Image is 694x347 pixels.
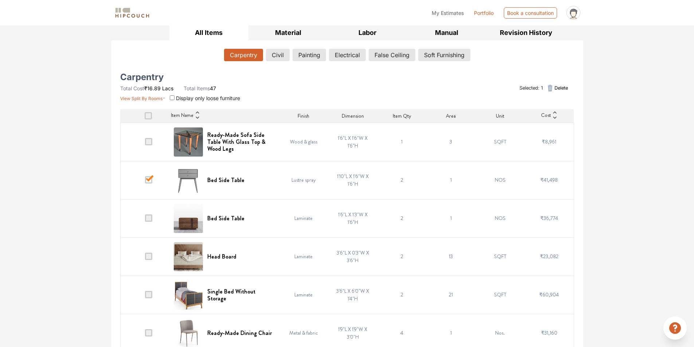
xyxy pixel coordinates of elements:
span: 1 [541,85,543,91]
span: Finish [298,112,309,120]
td: 2 [377,161,427,199]
button: Revision History [486,24,566,41]
td: 3 [426,123,475,161]
li: 47 [184,84,216,92]
td: 3'6"L X 6'0"W X 1'4"H [328,276,377,314]
span: View Split By Rooms [120,96,162,101]
button: Painting [293,49,326,61]
div: Book a consultation [504,7,557,19]
td: 1 [426,161,475,199]
td: 2 [377,276,427,314]
span: ₹36,774 [540,214,558,222]
img: Bed Side Table [174,204,203,233]
td: 1'6"L X 1'3"W X 1'6"H [328,199,377,237]
span: ₹16.89 [144,85,161,91]
td: 1 [426,199,475,237]
span: Dimension [342,112,364,120]
span: Display only loose furniture [176,95,240,101]
td: 21 [426,276,475,314]
button: View Split By Rooms [120,92,166,102]
span: ₹41,498 [540,176,558,184]
span: My Estimates [432,10,464,16]
td: 13 [426,237,475,276]
button: Labor [328,24,407,41]
span: Selected: [519,85,540,91]
td: 2 [377,237,427,276]
span: ₹31,160 [541,329,557,336]
a: Portfolio [474,9,494,17]
td: Laminate [279,199,328,237]
span: Total Cost [120,85,144,91]
td: SQFT [475,123,525,161]
button: Civil [266,49,290,61]
td: 1 [377,123,427,161]
td: 2 [377,199,427,237]
span: Unit [496,112,504,120]
h6: Bed Side Table [207,215,244,222]
span: Item Name [171,111,193,120]
td: 1'10"L X 1'6"W X 1'6"H [328,161,377,199]
span: ₹60,904 [539,291,559,298]
button: Carpentry [224,49,263,61]
button: False Ceiling [369,49,415,61]
h6: Single Bed Without Storage [207,288,275,302]
td: 1'6"L X 1'6"W X 1'6"H [328,123,377,161]
td: SQFT [475,276,525,314]
span: Total Items [184,85,210,91]
h6: Bed Side Table [207,177,244,184]
img: Ready-Made Sofa Side Table With Glass Top & Wood Legs [174,127,203,157]
img: Bed Side Table [174,166,203,195]
h6: Ready-Made Dining Chair [207,330,272,336]
button: Material [248,24,328,41]
button: Soft Furnishing [418,49,470,61]
span: Cost [541,111,551,120]
td: Laminate [279,237,328,276]
img: logo-horizontal.svg [114,7,150,19]
span: Delete [554,84,568,91]
button: All Items [169,24,249,41]
span: ₹8,961 [542,138,556,145]
span: logo-horizontal.svg [114,5,150,21]
td: Lustre spray [279,161,328,199]
img: Single Bed Without Storage [174,280,203,309]
td: NOS [475,199,525,237]
td: Laminate [279,276,328,314]
span: Lacs [162,85,173,91]
button: Delete [543,81,571,95]
td: NOS [475,161,525,199]
span: Area [446,112,456,120]
h6: Ready-Made Sofa Side Table With Glass Top & Wood Legs [207,131,275,153]
td: 3'6"L X 0'3"W X 3'6"H [328,237,377,276]
span: Item Qty [393,112,411,120]
button: Manual [407,24,486,41]
button: Electrical [329,49,366,61]
td: SQFT [475,237,525,276]
h6: Head Board [207,253,236,260]
span: ₹23,082 [540,253,558,260]
img: Head Board [174,242,203,271]
td: Wood & glass [279,123,328,161]
h5: Carpentry [120,74,164,80]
